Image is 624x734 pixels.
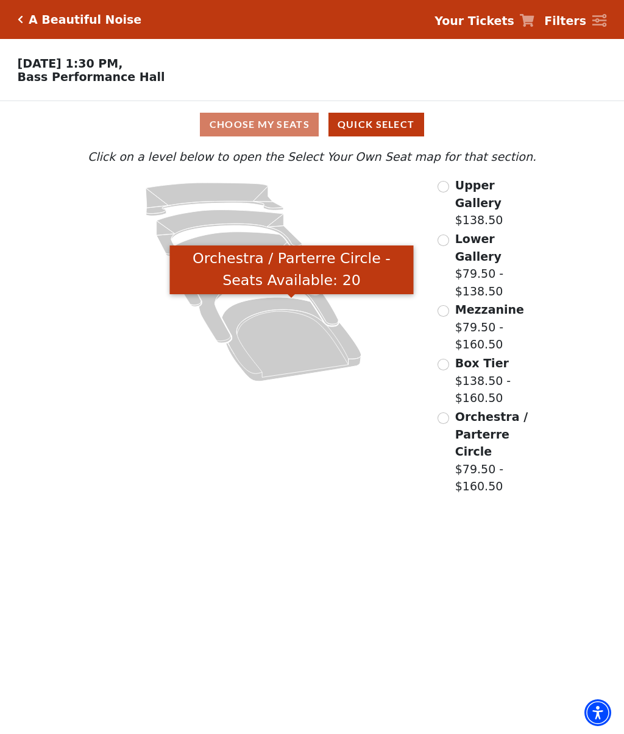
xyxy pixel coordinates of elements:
input: Box Tier$138.50 - $160.50 [438,359,449,370]
input: Lower Gallery$79.50 - $138.50 [438,235,449,246]
div: Orchestra / Parterre Circle - Seats Available: 20 [170,245,414,295]
input: Mezzanine$79.50 - $160.50 [438,305,449,317]
span: Box Tier [455,356,509,370]
span: Orchestra / Parterre Circle [455,410,528,458]
h5: A Beautiful Noise [29,13,141,27]
input: Orchestra / Parterre Circle$79.50 - $160.50 [438,412,449,424]
input: Upper Gallery$138.50 [438,181,449,192]
path: Lower Gallery - Seats Available: 22 [157,210,302,256]
span: Lower Gallery [455,232,502,263]
div: Accessibility Menu [584,699,611,726]
a: Click here to go back to filters [18,15,23,24]
label: $138.50 [455,177,537,229]
a: Your Tickets [434,12,534,30]
label: $79.50 - $160.50 [455,408,537,495]
span: Mezzanine [455,303,524,316]
path: Orchestra / Parterre Circle - Seats Available: 20 [222,297,361,381]
button: Quick Select [328,113,424,136]
strong: Filters [544,14,586,27]
label: $79.50 - $138.50 [455,230,537,300]
strong: Your Tickets [434,14,514,27]
path: Upper Gallery - Seats Available: 238 [146,183,283,216]
label: $138.50 - $160.50 [455,355,537,407]
a: Filters [544,12,606,30]
span: Upper Gallery [455,178,502,210]
label: $79.50 - $160.50 [455,301,537,353]
p: Click on a level below to open the Select Your Own Seat map for that section. [87,148,537,166]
